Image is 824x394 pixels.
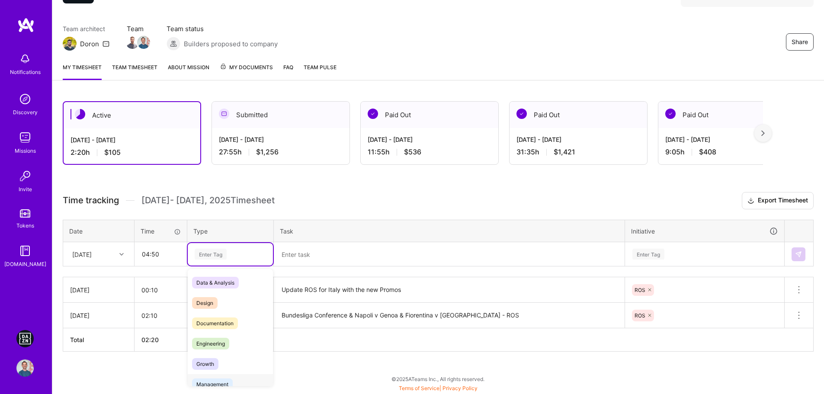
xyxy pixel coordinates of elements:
div: Submitted [212,102,349,128]
th: Total [63,328,135,352]
a: Team Pulse [304,63,337,80]
div: 31:35 h [516,147,640,157]
div: [DATE] - [DATE] [516,135,640,144]
a: User Avatar [14,359,36,377]
img: Team Member Avatar [126,36,139,49]
a: Team Member Avatar [138,35,149,50]
div: [DATE] [72,250,92,259]
a: About Mission [168,63,209,80]
img: discovery [16,90,34,108]
div: Paid Out [361,102,498,128]
img: Paid Out [516,109,527,119]
span: Team architect [63,24,109,33]
div: Missions [15,146,36,155]
span: Growth [192,358,218,370]
input: HH:MM [135,304,187,327]
span: Time tracking [63,195,119,206]
div: Time [141,227,181,236]
span: My Documents [220,63,273,72]
span: ROS [635,287,645,293]
img: Active [75,109,85,119]
span: Documentation [192,317,238,329]
div: © 2025 ATeams Inc., All rights reserved. [52,368,824,390]
a: Team Member Avatar [127,35,138,50]
span: | [399,385,478,391]
span: Design [192,297,218,309]
img: Builders proposed to company [167,37,180,51]
div: Paid Out [510,102,647,128]
a: My timesheet [63,63,102,80]
button: Export Timesheet [742,192,814,209]
img: Invite [16,167,34,185]
img: User Avatar [16,359,34,377]
img: Submit [795,251,802,258]
div: 2:20 h [71,148,193,157]
div: Enter Tag [632,247,664,261]
a: DAZN: Event Moderators for Israel Based Team [14,330,36,347]
input: HH:MM [135,243,186,266]
div: Invite [19,185,32,194]
span: $536 [404,147,421,157]
span: $408 [699,147,716,157]
img: tokens [20,209,30,218]
i: icon Mail [103,40,109,47]
div: Doron [80,39,99,48]
a: Team timesheet [112,63,157,80]
textarea: Bundesliga Conference & Napoli v Genoa & Fiorentina v [GEOGRAPHIC_DATA] - ROS [275,304,624,327]
img: Submitted [219,109,229,119]
span: Management [192,378,233,390]
span: $1,421 [554,147,575,157]
div: 27:55 h [219,147,343,157]
input: HH:MM [135,279,187,301]
div: [DATE] [70,285,127,295]
button: Share [786,33,814,51]
div: Paid Out [658,102,796,128]
div: Notifications [10,67,41,77]
i: icon Chevron [119,252,124,256]
div: [DOMAIN_NAME] [4,259,46,269]
a: Terms of Service [399,385,439,391]
div: Enter Tag [195,247,227,261]
img: Team Architect [63,37,77,51]
div: [DATE] - [DATE] [71,135,193,144]
img: right [761,130,765,136]
img: Paid Out [665,109,676,119]
div: Tokens [16,221,34,230]
span: ROS [635,312,645,319]
div: [DATE] - [DATE] [368,135,491,144]
img: teamwork [16,129,34,146]
span: Share [792,38,808,46]
span: Team Pulse [304,64,337,70]
img: Team Member Avatar [137,36,150,49]
i: icon Download [747,196,754,205]
div: [DATE] [70,311,127,320]
img: Paid Out [368,109,378,119]
span: [DATE] - [DATE] , 2025 Timesheet [141,195,275,206]
div: Discovery [13,108,38,117]
span: Builders proposed to company [184,39,278,48]
div: Initiative [631,226,778,236]
a: Privacy Policy [442,385,478,391]
a: My Documents [220,63,273,80]
img: bell [16,50,34,67]
img: DAZN: Event Moderators for Israel Based Team [16,330,34,347]
span: Engineering [192,338,229,349]
span: $105 [104,148,121,157]
th: Task [274,220,625,242]
a: FAQ [283,63,293,80]
img: logo [17,17,35,33]
th: Date [63,220,135,242]
div: Active [64,102,200,128]
span: Data & Analysis [192,277,239,288]
textarea: Update ROS for Italy with the new Promos [275,278,624,302]
th: Type [187,220,274,242]
th: 02:20 [135,328,187,352]
span: $1,256 [256,147,279,157]
span: Team [127,24,149,33]
span: Team status [167,24,278,33]
img: guide book [16,242,34,259]
div: 9:05 h [665,147,789,157]
div: 11:55 h [368,147,491,157]
div: [DATE] - [DATE] [219,135,343,144]
div: [DATE] - [DATE] [665,135,789,144]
